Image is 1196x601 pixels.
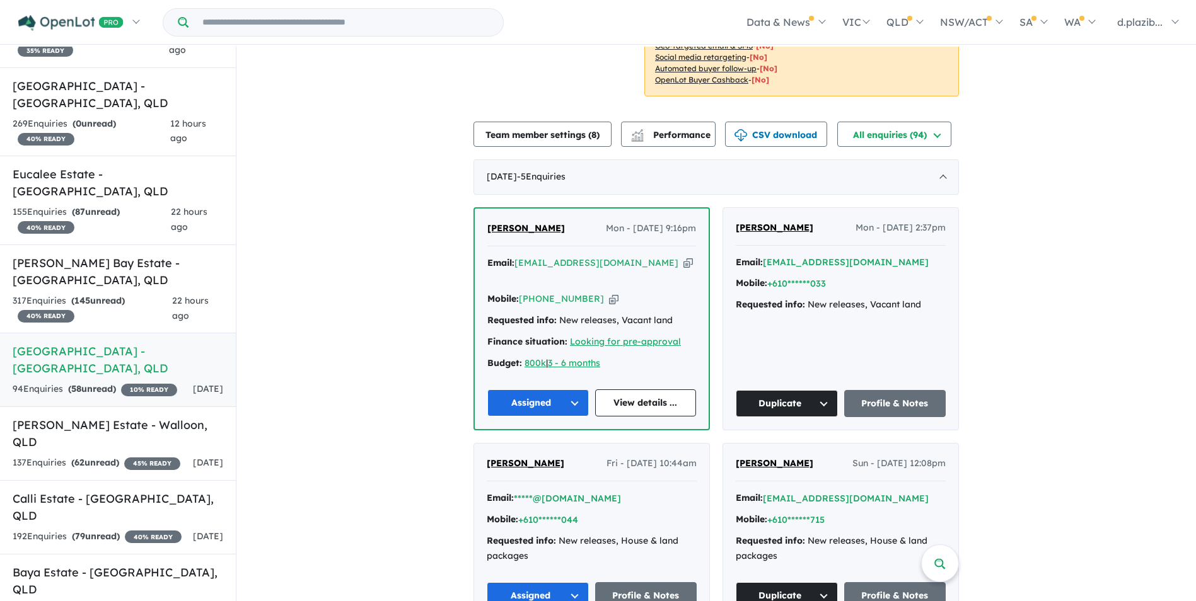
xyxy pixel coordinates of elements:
[570,336,681,347] a: Looking for pre-approval
[487,293,519,304] strong: Mobile:
[736,297,946,312] div: New releases, Vacant land
[752,75,769,84] span: [No]
[18,221,74,234] span: 40 % READY
[750,52,767,62] span: [No]
[71,295,125,306] strong: ( unread)
[487,357,522,369] strong: Budget:
[13,117,170,147] div: 269 Enquir ies
[519,293,604,304] a: [PHONE_NUMBER]
[72,530,120,542] strong: ( unread)
[13,343,223,377] h5: [GEOGRAPHIC_DATA] - [GEOGRAPHIC_DATA] , QLD
[736,457,813,469] span: [PERSON_NAME]
[193,383,223,394] span: [DATE]
[172,295,209,321] span: 22 hours ago
[171,206,207,232] span: 22 hours ago
[191,9,501,36] input: Try estate name, suburb, builder or developer
[487,389,589,416] button: Assigned
[655,75,748,84] u: OpenLot Buyer Cashback
[609,292,618,306] button: Copy
[487,336,567,347] strong: Finance situation:
[13,382,177,397] div: 94 Enquir ies
[525,357,546,369] a: 800k
[170,118,206,144] span: 12 hours ago
[75,206,85,217] span: 87
[655,64,757,73] u: Automated buyer follow-up
[632,129,643,136] img: line-chart.svg
[1117,16,1163,28] span: d.plazib...
[74,457,84,468] span: 62
[487,222,565,234] span: [PERSON_NAME]
[548,357,600,369] a: 3 - 6 months
[734,129,747,142] img: download icon
[487,313,696,328] div: New releases, Vacant land
[13,416,223,450] h5: [PERSON_NAME] Estate - Walloon , QLD
[487,257,514,268] strong: Email:
[736,513,767,525] strong: Mobile:
[13,490,223,524] h5: Calli Estate - [GEOGRAPHIC_DATA] , QLD
[71,383,81,394] span: 58
[487,513,518,525] strong: Mobile:
[633,129,711,140] span: Performance
[73,118,116,129] strong: ( unread)
[74,295,90,306] span: 145
[856,220,946,236] span: Mon - [DATE] 2:37pm
[193,457,223,468] span: [DATE]
[18,44,73,57] span: 35 % READY
[591,129,596,140] span: 8
[725,122,827,147] button: CSV download
[13,294,172,324] div: 317 Enquir ies
[736,256,763,268] strong: Email:
[13,255,223,289] h5: [PERSON_NAME] Bay Estate - [GEOGRAPHIC_DATA] , QLD
[13,529,182,544] div: 192 Enquir ies
[18,310,74,323] span: 40 % READY
[763,492,929,505] button: [EMAIL_ADDRESS][DOMAIN_NAME]
[13,77,223,112] h5: [GEOGRAPHIC_DATA] - [GEOGRAPHIC_DATA] , QLD
[844,390,946,417] a: Profile & Notes
[736,220,813,236] a: [PERSON_NAME]
[13,564,223,598] h5: Baya Estate - [GEOGRAPHIC_DATA] , QLD
[487,456,564,471] a: [PERSON_NAME]
[169,29,206,55] span: 10 hours ago
[736,390,838,417] button: Duplicate
[655,52,746,62] u: Social media retargeting
[487,314,557,326] strong: Requested info:
[125,530,182,543] span: 40 % READY
[736,299,805,310] strong: Requested info:
[487,535,556,546] strong: Requested info:
[736,222,813,233] span: [PERSON_NAME]
[683,256,693,270] button: Copy
[606,221,696,236] span: Mon - [DATE] 9:16pm
[487,534,697,564] div: New releases, House & land packages
[514,257,678,268] a: [EMAIL_ADDRESS][DOMAIN_NAME]
[621,122,716,147] button: Performance
[736,492,763,503] strong: Email:
[75,530,85,542] span: 79
[837,122,951,147] button: All enquiries (94)
[763,256,929,269] button: [EMAIL_ADDRESS][DOMAIN_NAME]
[736,456,813,471] a: [PERSON_NAME]
[487,356,696,371] div: |
[736,535,805,546] strong: Requested info:
[13,166,223,200] h5: Eucalee Estate - [GEOGRAPHIC_DATA] , QLD
[487,492,514,503] strong: Email:
[76,118,81,129] span: 0
[13,455,180,471] div: 137 Enquir ies
[13,205,171,235] div: 155 Enquir ies
[193,530,223,542] span: [DATE]
[18,133,74,146] span: 40 % READY
[71,457,119,468] strong: ( unread)
[473,122,612,147] button: Team member settings (8)
[736,534,946,564] div: New releases, House & land packages
[18,15,124,31] img: Openlot PRO Logo White
[68,383,116,394] strong: ( unread)
[517,171,566,182] span: - 5 Enquir ies
[473,159,959,195] div: [DATE]
[607,456,697,471] span: Fri - [DATE] 10:44am
[487,457,564,469] span: [PERSON_NAME]
[124,457,180,470] span: 45 % READY
[736,277,767,289] strong: Mobile:
[760,64,777,73] span: [No]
